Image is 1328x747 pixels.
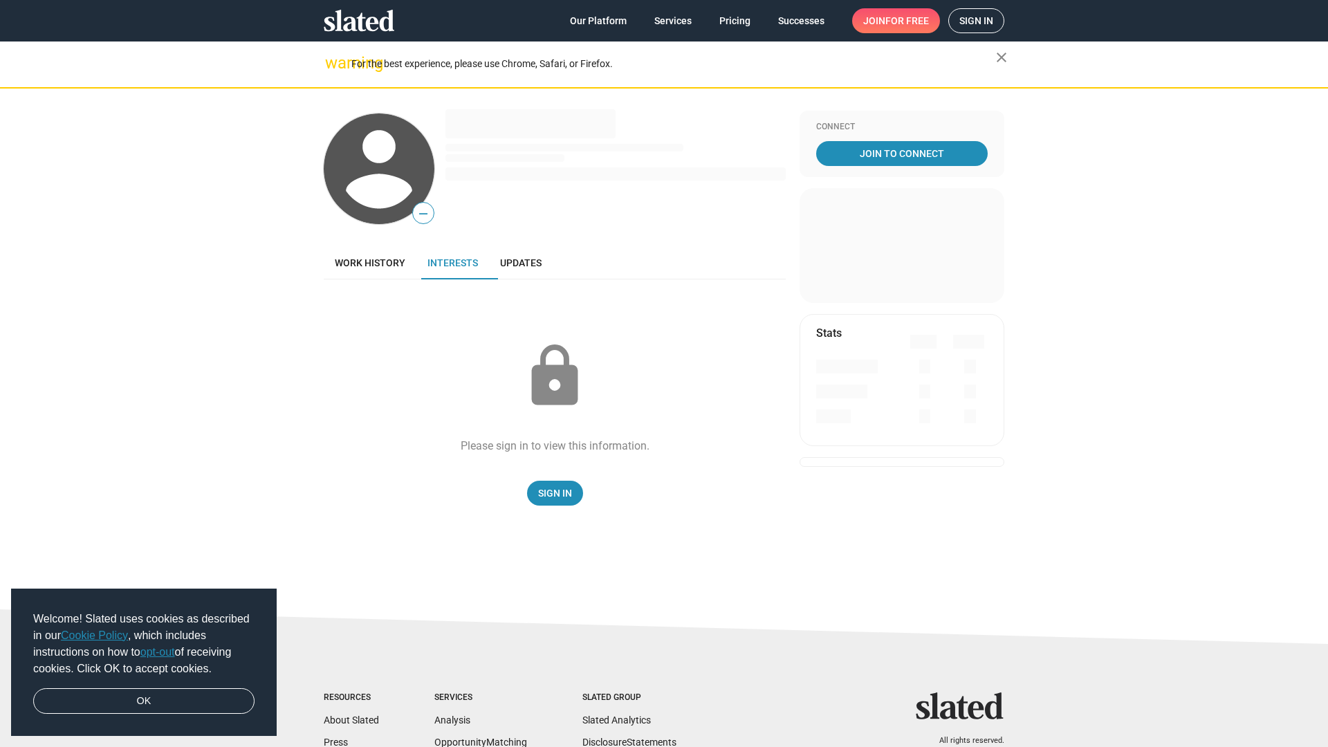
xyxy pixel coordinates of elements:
a: Analysis [434,714,470,726]
a: Join To Connect [816,141,988,166]
div: Connect [816,122,988,133]
a: About Slated [324,714,379,726]
a: Interests [416,246,489,279]
mat-icon: close [993,49,1010,66]
a: Successes [767,8,836,33]
div: For the best experience, please use Chrome, Safari, or Firefox. [351,55,996,73]
a: Sign In [527,481,583,506]
a: opt-out [140,646,175,658]
span: Join [863,8,929,33]
a: Pricing [708,8,762,33]
span: Pricing [719,8,750,33]
mat-card-title: Stats [816,326,842,340]
div: Resources [324,692,379,703]
a: Services [643,8,703,33]
span: Updates [500,257,542,268]
mat-icon: lock [520,342,589,411]
span: Successes [778,8,824,33]
a: Work history [324,246,416,279]
span: Services [654,8,692,33]
span: — [413,205,434,223]
a: Slated Analytics [582,714,651,726]
a: Joinfor free [852,8,940,33]
a: Sign in [948,8,1004,33]
a: Cookie Policy [61,629,128,641]
span: for free [885,8,929,33]
div: Services [434,692,527,703]
a: dismiss cookie message [33,688,255,714]
a: Updates [489,246,553,279]
span: Welcome! Slated uses cookies as described in our , which includes instructions on how to of recei... [33,611,255,677]
span: Interests [427,257,478,268]
div: cookieconsent [11,589,277,737]
span: Sign in [959,9,993,33]
span: Our Platform [570,8,627,33]
span: Sign In [538,481,572,506]
span: Join To Connect [819,141,985,166]
div: Slated Group [582,692,676,703]
a: Our Platform [559,8,638,33]
span: Work history [335,257,405,268]
div: Please sign in to view this information. [461,439,649,453]
mat-icon: warning [325,55,342,71]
